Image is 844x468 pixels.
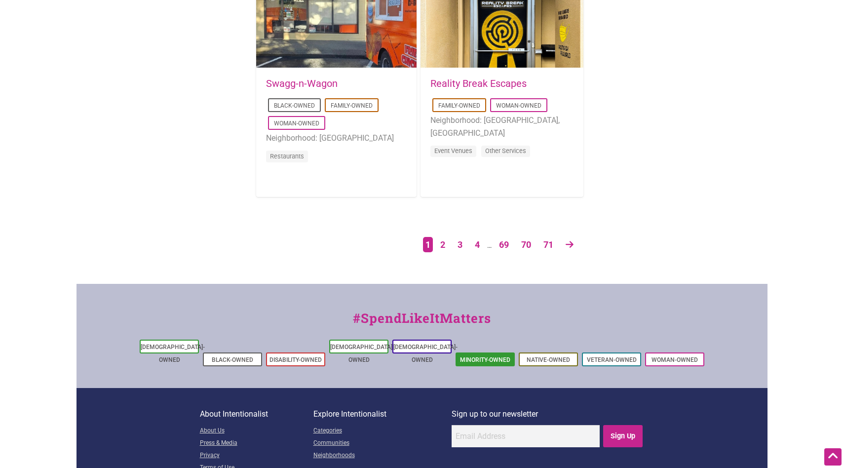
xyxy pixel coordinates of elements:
[200,425,313,437] a: About Us
[313,437,452,450] a: Communities
[266,78,338,89] a: Swagg-n-Wagon
[313,408,452,421] p: Explore Intentionalist
[516,236,536,254] a: Page 70
[603,425,643,447] input: Sign Up
[453,236,467,254] a: Page 3
[141,344,205,363] a: [DEMOGRAPHIC_DATA]-Owned
[485,147,526,155] a: Other Services
[438,102,480,109] a: Family-Owned
[496,102,541,109] a: Woman-Owned
[460,356,510,363] a: Minority-Owned
[331,102,373,109] a: Family-Owned
[393,344,458,363] a: [DEMOGRAPHIC_DATA]-Owned
[430,78,527,89] a: Reality Break Escapes
[330,344,394,363] a: [DEMOGRAPHIC_DATA]-Owned
[435,236,450,254] a: Page 2
[200,437,313,450] a: Press & Media
[77,309,767,338] div: #SpendLikeItMatters
[270,153,304,160] a: Restaurants
[200,408,313,421] p: About Intentionalist
[452,408,645,421] p: Sign up to our newsletter
[434,147,472,155] a: Event Venues
[266,132,407,145] li: Neighborhood: [GEOGRAPHIC_DATA]
[527,356,570,363] a: Native-Owned
[652,356,698,363] a: Woman-Owned
[430,114,573,139] li: Neighborhood: [GEOGRAPHIC_DATA], [GEOGRAPHIC_DATA]
[470,236,485,254] a: Page 4
[587,356,637,363] a: Veteran-Owned
[274,102,315,109] a: Black-Owned
[313,450,452,462] a: Neighborhoods
[487,241,492,249] span: …
[313,425,452,437] a: Categories
[538,236,558,254] a: Page 71
[212,356,253,363] a: Black-Owned
[423,237,433,252] span: Page 1
[274,120,319,127] a: Woman-Owned
[824,448,842,466] div: Scroll Back to Top
[494,236,514,254] a: Page 69
[200,450,313,462] a: Privacy
[269,356,322,363] a: Disability-Owned
[452,425,600,447] input: Email Address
